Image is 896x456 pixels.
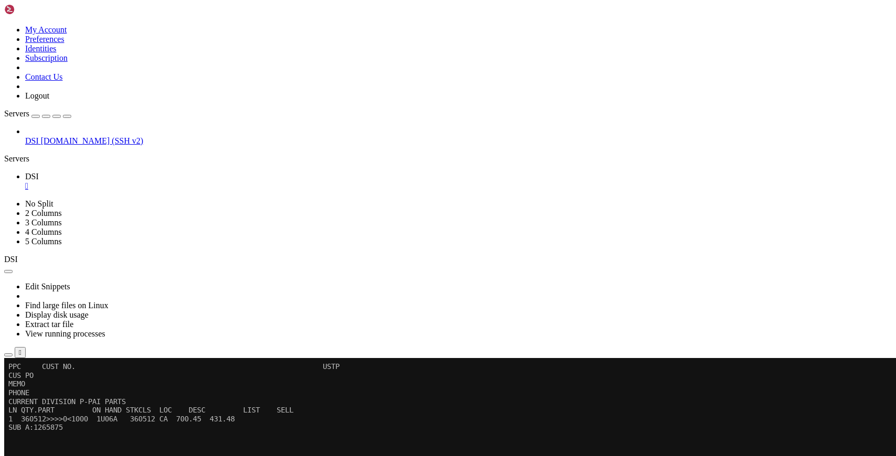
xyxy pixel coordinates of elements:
[25,172,892,191] a: DSI
[25,127,892,146] li: DSI [DOMAIN_NAME] (SSH v2)
[4,109,29,118] span: Servers
[25,53,68,62] a: Subscription
[19,349,21,356] div: 
[25,310,89,319] a: Display disk usage
[25,199,53,208] a: No Split
[4,109,71,118] a: Servers
[25,25,67,34] a: My Account
[25,172,39,181] span: DSI
[4,4,875,13] x-row: PPC CUST NO. USTP
[4,65,875,74] x-row: SUB A:1265875
[25,209,62,218] a: 2 Columns
[25,227,62,236] a: 4 Columns
[4,30,875,39] x-row: PHONE
[25,282,70,291] a: Edit Snippets
[4,39,875,48] x-row: CURRENT DIVISION P-PAI PARTS
[25,320,73,329] a: Extract tar file
[4,4,64,15] img: Shellngn
[4,196,875,205] x-row: ENTER CHANGES OR PROCESS ORDER
[4,154,892,164] div: Servers
[25,329,105,338] a: View running processes
[25,35,64,44] a: Preferences
[4,204,875,213] x-row: TOTAL PARTS 431.48 INVOICE 431.48
[4,255,18,264] span: DSI
[4,21,875,30] x-row: MEMO
[25,44,57,53] a: Identities
[4,57,875,66] x-row: 1 360512 1000 1U06A 360512 CA 700.45 431.48
[4,48,875,57] x-row: LN QTY.PART ON HAND STKCLS LOC DESC LIST SELL
[41,136,144,145] span: [DOMAIN_NAME] (SSH v2)
[141,196,145,205] div: (31, 22)
[15,347,26,358] button: 
[25,301,108,310] a: Find large files on Linux
[25,218,62,227] a: 3 Columns
[25,72,63,81] a: Contact Us
[25,136,39,145] span: DSI
[4,13,875,22] x-row: CUS PO
[42,57,67,65] span: >>>>0<
[25,237,62,246] a: 5 Columns
[25,181,892,191] a: 
[25,91,49,100] a: Logout
[25,136,892,146] a: DSI [DOMAIN_NAME] (SSH v2)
